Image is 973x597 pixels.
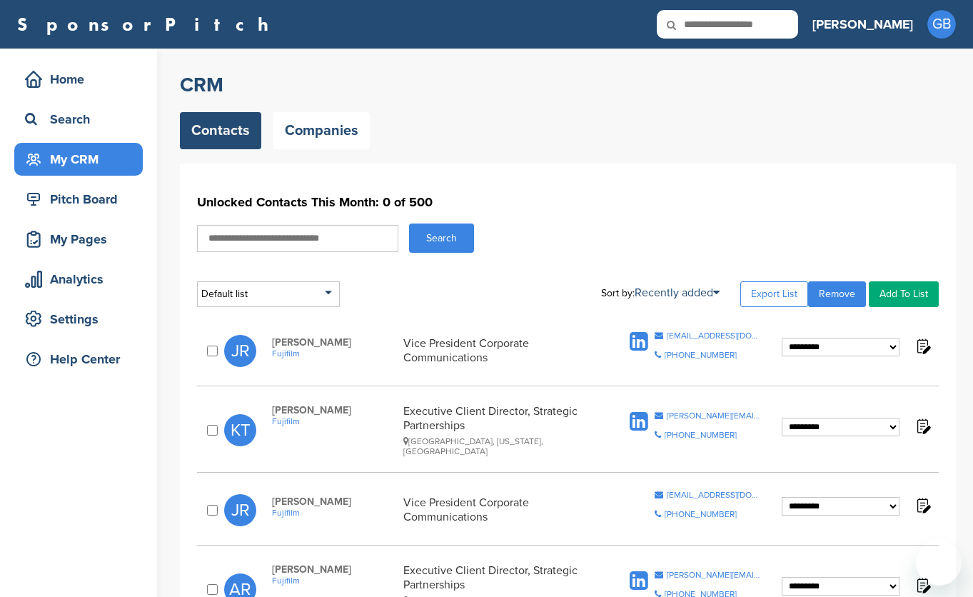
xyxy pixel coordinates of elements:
[272,508,396,518] a: Fujifilm
[665,431,737,439] div: [PHONE_NUMBER]
[272,348,396,358] a: Fujifilm
[914,417,932,435] img: Notes
[812,14,913,34] h3: [PERSON_NAME]
[14,343,143,376] a: Help Center
[272,404,396,416] span: [PERSON_NAME]
[914,496,932,514] img: Notes
[224,335,256,367] span: JR
[21,346,143,372] div: Help Center
[14,63,143,96] a: Home
[403,336,598,365] div: Vice President Corporate Communications
[21,146,143,172] div: My CRM
[224,414,256,446] span: KT
[14,183,143,216] a: Pitch Board
[914,576,932,594] img: Notes
[21,66,143,92] div: Home
[916,540,962,586] iframe: Button to launch messaging window
[601,287,720,298] div: Sort by:
[21,306,143,332] div: Settings
[667,331,762,340] div: [EMAIL_ADDRESS][DOMAIN_NAME]
[17,15,278,34] a: SponsorPitch
[914,337,932,355] img: Notes
[665,510,737,518] div: [PHONE_NUMBER]
[273,112,370,149] a: Companies
[14,143,143,176] a: My CRM
[667,571,762,579] div: [PERSON_NAME][EMAIL_ADDRESS][PERSON_NAME][DOMAIN_NAME]
[635,286,720,300] a: Recently added
[812,9,913,40] a: [PERSON_NAME]
[14,223,143,256] a: My Pages
[869,281,939,307] a: Add To List
[272,496,396,508] span: [PERSON_NAME]
[665,351,737,359] div: [PHONE_NUMBER]
[272,576,396,586] a: Fujifilm
[21,106,143,132] div: Search
[667,411,762,420] div: [PERSON_NAME][EMAIL_ADDRESS][PERSON_NAME][DOMAIN_NAME]
[272,416,396,426] a: Fujifilm
[21,186,143,212] div: Pitch Board
[180,112,261,149] a: Contacts
[21,266,143,292] div: Analytics
[14,103,143,136] a: Search
[403,436,598,456] div: [GEOGRAPHIC_DATA], [US_STATE], [GEOGRAPHIC_DATA]
[272,563,396,576] span: [PERSON_NAME]
[197,281,340,307] div: Default list
[21,226,143,252] div: My Pages
[808,281,866,307] a: Remove
[403,496,598,524] div: Vice President Corporate Communications
[14,303,143,336] a: Settings
[197,189,939,215] h1: Unlocked Contacts This Month: 0 of 500
[14,263,143,296] a: Analytics
[667,491,762,499] div: [EMAIL_ADDRESS][DOMAIN_NAME]
[224,494,256,526] span: JR
[927,10,956,39] span: GB
[409,224,474,253] button: Search
[272,336,396,348] span: [PERSON_NAME]
[403,404,598,456] div: Executive Client Director, Strategic Partnerships
[740,281,808,307] a: Export List
[180,72,956,98] h2: CRM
